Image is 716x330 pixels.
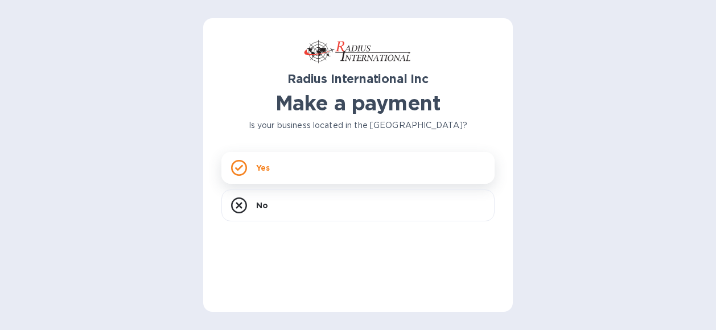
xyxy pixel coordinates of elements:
b: Radius International Inc [287,72,429,86]
p: Is your business located in the [GEOGRAPHIC_DATA]? [221,119,495,131]
h1: Make a payment [221,91,495,115]
p: No [256,200,268,211]
p: Yes [256,162,270,174]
